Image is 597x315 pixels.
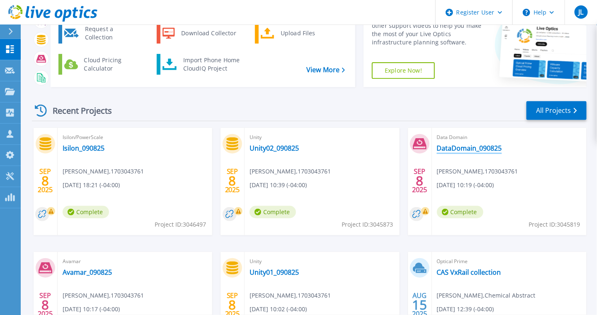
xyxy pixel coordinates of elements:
[437,144,502,152] a: DataDomain_090825
[81,25,141,42] div: Request a Collection
[250,305,307,314] span: [DATE] 10:02 (-04:00)
[372,13,483,46] div: Find tutorials, instructional guides and other support videos to help you make the most of your L...
[437,181,494,190] span: [DATE] 10:19 (-04:00)
[63,167,144,176] span: [PERSON_NAME] , 1703043761
[63,291,144,300] span: [PERSON_NAME] , 1703043761
[306,66,345,74] a: View More
[250,257,394,266] span: Unity
[437,133,582,142] span: Data Domain
[250,133,394,142] span: Unity
[527,101,587,120] a: All Projects
[437,291,536,300] span: [PERSON_NAME] , Chemical Abstract
[225,166,240,196] div: SEP 2025
[437,167,518,176] span: [PERSON_NAME] , 1703043761
[437,257,582,266] span: Optical Prime
[63,305,120,314] span: [DATE] 10:17 (-04:00)
[63,144,104,152] a: Isilon_090825
[229,177,236,184] span: 8
[412,301,427,308] span: 15
[437,268,501,276] a: CAS VxRail collection
[250,144,299,152] a: Unity02_090825
[41,301,49,308] span: 8
[277,25,338,42] div: Upload Files
[372,62,435,79] a: Explore Now!
[63,133,207,142] span: Isilon/PowerScale
[250,206,296,218] span: Complete
[41,177,49,184] span: 8
[32,100,123,121] div: Recent Projects
[63,206,109,218] span: Complete
[177,25,240,42] div: Download Collector
[37,166,53,196] div: SEP 2025
[80,56,141,73] div: Cloud Pricing Calculator
[437,305,494,314] span: [DATE] 12:39 (-04:00)
[578,9,583,15] span: JL
[412,166,427,196] div: SEP 2025
[63,257,207,266] span: Avamar
[342,220,393,229] span: Project ID: 3045873
[250,167,331,176] span: [PERSON_NAME] , 1703043761
[250,291,331,300] span: [PERSON_NAME] , 1703043761
[229,301,236,308] span: 8
[63,181,120,190] span: [DATE] 18:21 (-04:00)
[250,268,299,276] a: Unity01_090825
[179,56,244,73] div: Import Phone Home CloudIQ Project
[58,54,143,75] a: Cloud Pricing Calculator
[255,23,340,44] a: Upload Files
[63,268,112,276] a: Avamar_090825
[437,206,483,218] span: Complete
[416,177,423,184] span: 8
[157,23,242,44] a: Download Collector
[250,181,307,190] span: [DATE] 10:39 (-04:00)
[58,23,143,44] a: Request a Collection
[529,220,580,229] span: Project ID: 3045819
[155,220,206,229] span: Project ID: 3046497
